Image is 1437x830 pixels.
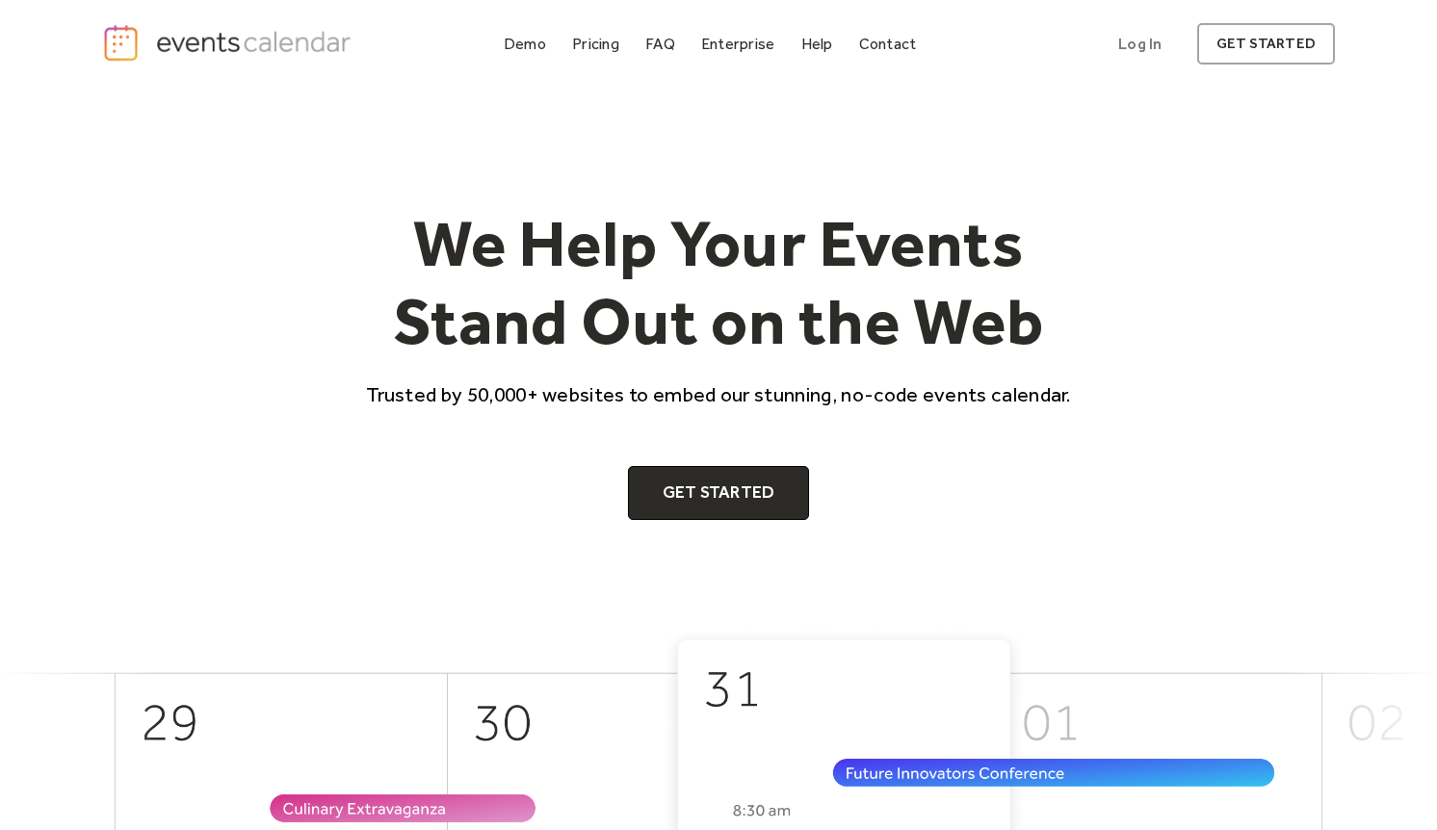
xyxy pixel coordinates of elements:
[859,39,917,49] div: Contact
[701,39,774,49] div: Enterprise
[564,31,627,57] a: Pricing
[638,31,683,57] a: FAQ
[693,31,782,57] a: Enterprise
[645,39,675,49] div: FAQ
[349,204,1088,361] h1: We Help Your Events Stand Out on the Web
[794,31,841,57] a: Help
[572,39,619,49] div: Pricing
[628,466,810,520] a: Get Started
[496,31,554,57] a: Demo
[349,380,1088,408] p: Trusted by 50,000+ websites to embed our stunning, no-code events calendar.
[1197,23,1335,65] a: get started
[851,31,925,57] a: Contact
[102,23,356,63] a: home
[504,39,546,49] div: Demo
[1099,23,1181,65] a: Log In
[801,39,833,49] div: Help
